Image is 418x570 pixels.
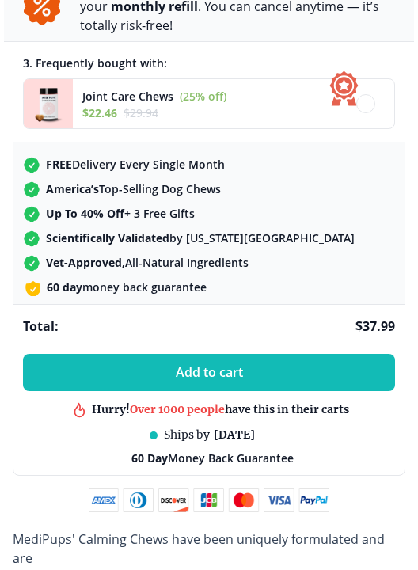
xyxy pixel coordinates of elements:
[23,317,59,335] span: Total:
[180,89,226,104] span: (25% off)
[23,354,395,391] button: Add to cart
[89,488,329,512] img: payment methods
[46,206,195,221] span: + 3 Free Gifts
[47,279,207,294] span: money back guarantee
[24,79,73,128] img: Joint Care Chews - Medipups
[46,157,72,172] strong: FREE
[46,255,249,270] span: All-Natural Ingredients
[164,427,210,443] span: Ships by
[46,230,355,245] span: by [US_STATE][GEOGRAPHIC_DATA]
[46,157,225,172] span: Delivery Every Single Month
[47,279,82,294] strong: 60 day
[131,450,294,465] span: Money Back Guarantee
[46,230,169,245] strong: Scientifically Validated
[176,365,243,380] span: Add to cart
[123,105,158,120] span: $ 29.94
[46,206,124,221] strong: Up To 40% Off
[23,55,167,70] span: 3 . Frequently bought with:
[46,181,221,196] span: Top-Selling Dog Chews
[46,255,125,270] strong: Vet-Approved,
[46,181,99,196] strong: America’s
[214,427,255,443] span: [DATE]
[152,402,223,416] span: Best product
[13,530,385,567] span: MediPups' Calming Chews have been uniquely formulated and are
[152,402,288,417] div: in this shop
[131,450,168,465] strong: 60 Day
[82,105,117,120] span: $ 22.46
[82,89,173,104] span: Joint Care Chews
[355,317,395,335] span: $ 37.99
